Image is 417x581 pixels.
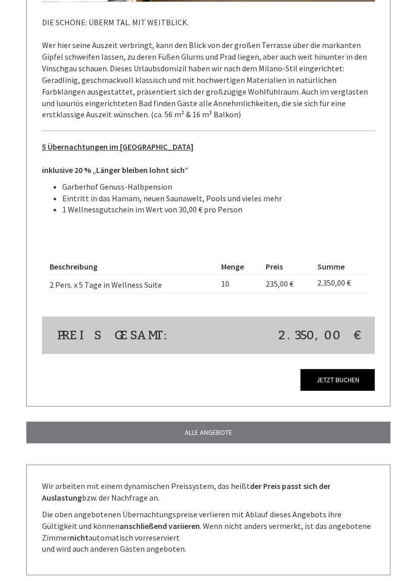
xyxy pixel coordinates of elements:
[301,369,375,391] a: Jetzt buchen
[42,165,188,175] strong: inklusive 20 % „Länger bleiben lohnt sich“
[62,181,375,193] li: Garberhof Genuss-Halbpension
[266,279,294,289] span: 235,00 €
[42,142,193,152] u: 5 Übernachtungen im [GEOGRAPHIC_DATA]
[42,509,375,555] p: Die oben angebotenen Übernachtungspreise verlieren mit Ablauf dieses Angebots ihre Gültigkeit und...
[313,259,367,275] th: Summe
[50,275,217,293] td: 2 Pers. x 5 Tage in Wellness Suite
[70,532,89,543] strong: nicht
[62,204,375,215] li: 1 Wellnessgutschein im Wert von 30,00 € pro Person
[278,327,360,344] span: 2.350,00 €
[217,259,262,275] th: Menge
[42,480,375,504] p: Wir arbeiten mit einem dynamischen Preissystem, das heißt bzw. der Nachfrage an.
[42,17,375,121] p: DIE SCHÖNE: ÜBERM TAL. MIT WEITBLICK. Wer hier seine Auszeit verbringt, kann den Blick von der gr...
[62,193,375,204] li: Eintritt in das Hamam, neuen Saunawelt, Pools und vieles mehr
[50,259,217,275] th: Beschreibung
[26,422,391,443] a: ALLE ANGEBOTE
[262,259,313,275] th: Preis
[313,275,367,293] td: 2.350,00 €
[217,275,262,293] td: 10
[50,327,209,344] div: Preis gesamt:
[119,521,200,531] strong: anschließend variieren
